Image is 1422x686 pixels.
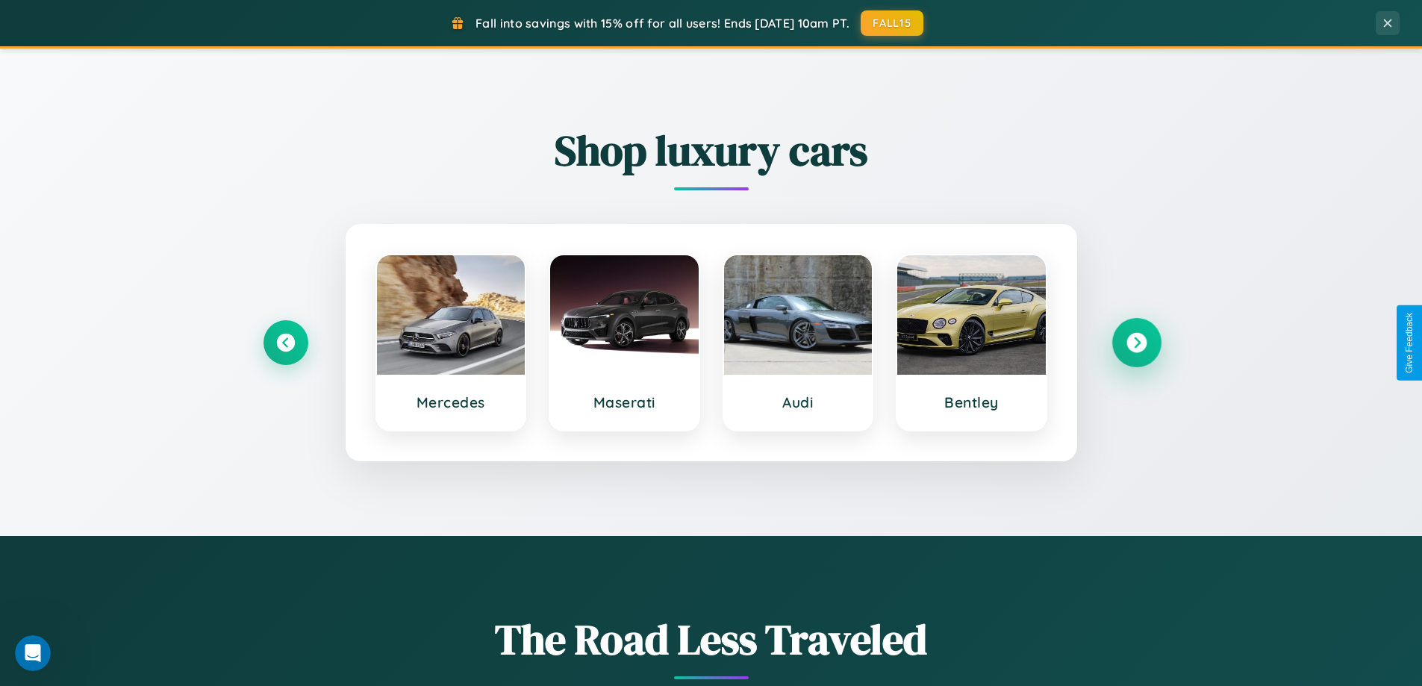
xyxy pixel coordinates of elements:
span: Fall into savings with 15% off for all users! Ends [DATE] 10am PT. [475,16,849,31]
div: Give Feedback [1404,313,1415,373]
h3: Audi [739,393,858,411]
h3: Bentley [912,393,1031,411]
button: FALL15 [861,10,923,36]
h1: The Road Less Traveled [263,611,1159,668]
h3: Mercedes [392,393,511,411]
h3: Maserati [565,393,684,411]
iframe: Intercom live chat [15,635,51,671]
h2: Shop luxury cars [263,122,1159,179]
